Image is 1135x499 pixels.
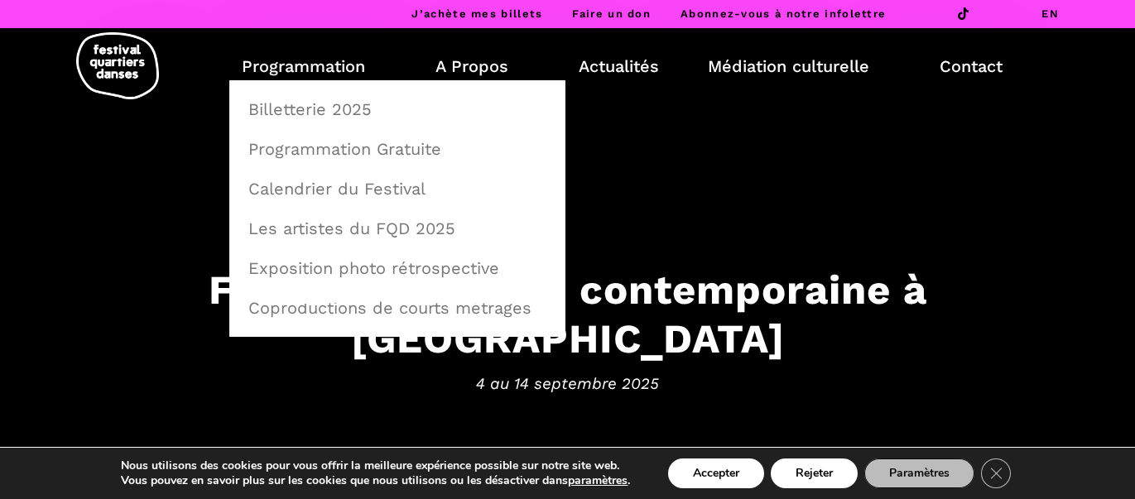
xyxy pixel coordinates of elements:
[238,249,556,287] a: Exposition photo rétrospective
[572,7,651,20] a: Faire un don
[121,473,630,488] p: Vous pouvez en savoir plus sur les cookies que nous utilisons ou les désactiver dans .
[864,458,974,488] button: Paramètres
[121,458,630,473] p: Nous utilisons des cookies pour vous offrir la meilleure expérience possible sur notre site web.
[76,32,159,99] img: logo-fqd-med
[681,7,886,20] a: Abonnez-vous à notre infolettre
[55,266,1081,363] h3: Festival de danse contemporaine à [GEOGRAPHIC_DATA]
[238,130,556,168] a: Programmation Gratuite
[238,90,556,128] a: Billetterie 2025
[238,209,556,247] a: Les artistes du FQD 2025
[771,458,858,488] button: Rejeter
[1041,7,1059,20] a: EN
[708,52,891,80] a: Médiation culturelle
[435,52,530,80] a: A Propos
[55,371,1081,396] span: 4 au 14 septembre 2025
[411,7,542,20] a: J’achète mes billets
[668,458,764,488] button: Accepter
[242,52,387,80] a: Programmation
[940,52,1003,80] a: Contact
[981,458,1011,488] button: Close GDPR Cookie Banner
[238,170,556,208] a: Calendrier du Festival
[579,52,659,80] a: Actualités
[568,473,628,488] button: paramètres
